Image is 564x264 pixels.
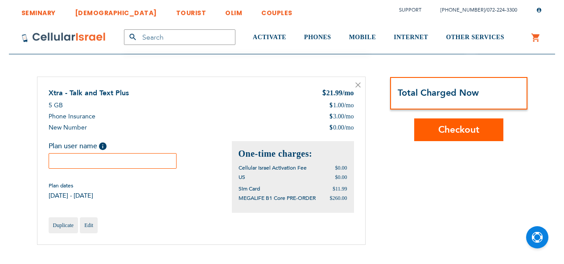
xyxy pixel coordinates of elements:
[329,112,333,121] span: $
[239,174,245,181] span: US
[225,2,242,19] a: OLIM
[438,123,479,136] span: Checkout
[329,123,333,132] span: $
[253,34,286,41] span: ACTIVATE
[239,164,307,171] span: Cellular Israel Activation Fee
[446,21,504,54] a: OTHER SERVICES
[239,148,347,160] h2: One-time charges:
[414,118,503,141] button: Checkout
[49,191,93,200] span: [DATE] - [DATE]
[394,34,428,41] span: INTERNET
[21,32,106,43] img: Cellular Israel Logo
[21,2,56,19] a: SEMINARY
[261,2,292,19] a: COUPLES
[49,88,129,98] a: Xtra - Talk and Text Plus
[329,101,333,110] span: $
[349,21,376,54] a: MOBILE
[49,141,97,151] span: Plan user name
[322,88,354,99] div: 21.99
[335,165,347,171] span: $0.00
[344,123,354,132] span: /mo
[176,2,206,19] a: TOURIST
[329,112,354,121] div: 3.00
[80,217,98,233] a: Edit
[304,34,331,41] span: PHONES
[239,185,260,192] span: Sim Card
[49,123,87,132] span: New Number
[124,29,235,45] input: Search
[99,142,107,150] span: Help
[344,112,354,121] span: /mo
[342,89,354,97] span: /mo
[398,87,479,99] strong: Total Charged Now
[344,101,354,110] span: /mo
[335,174,347,180] span: $0.00
[75,2,157,19] a: [DEMOGRAPHIC_DATA]
[487,7,517,13] a: 072-224-3300
[239,195,316,202] span: MEGALIFE B1 Core PRE-ORDER
[49,101,63,110] span: 5 GB
[329,101,354,110] div: 1.00
[333,186,347,192] span: $11.99
[329,123,354,132] div: 0.00
[84,222,93,228] span: Edit
[53,222,74,228] span: Duplicate
[349,34,376,41] span: MOBILE
[399,7,421,13] a: Support
[253,21,286,54] a: ACTIVATE
[330,195,347,201] span: $260.00
[322,89,326,99] span: $
[432,4,517,16] li: /
[49,182,93,189] span: Plan dates
[394,21,428,54] a: INTERNET
[304,21,331,54] a: PHONES
[446,34,504,41] span: OTHER SERVICES
[49,112,95,121] span: Phone Insurance
[49,217,78,233] a: Duplicate
[440,7,485,13] a: [PHONE_NUMBER]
